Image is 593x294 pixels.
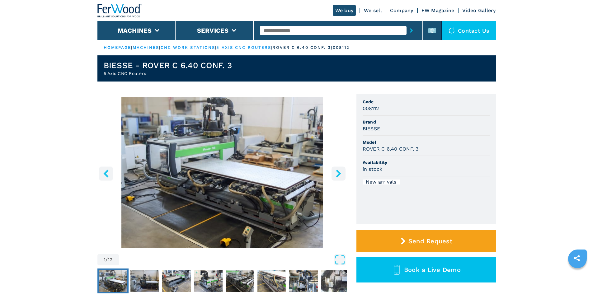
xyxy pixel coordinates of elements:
img: 8690deea664ad94c5e6ea87cc801b5ac [162,270,191,292]
h3: BIESSE [363,125,380,132]
a: sharethis [569,250,585,266]
button: Go to Slide 7 [288,268,319,293]
button: Go to Slide 6 [256,268,287,293]
span: Book a Live Demo [404,266,461,273]
button: Go to Slide 8 [320,268,351,293]
button: Open Fullscreen [120,254,346,265]
iframe: Chat [567,266,588,289]
h1: BIESSE - ROVER C 6.40 CONF. 3 [104,60,232,70]
span: Send Request [408,237,452,245]
span: | [271,45,272,50]
img: 121dab01e94202a00efc5bef5811e025 [130,270,159,292]
span: Code [363,99,490,105]
span: Model [363,139,490,145]
a: HOMEPAGE [104,45,131,50]
p: rover c 6.40 conf. 3 | [272,45,332,50]
button: Send Request [356,230,496,252]
span: 1 [104,257,106,262]
a: We buy [333,5,356,16]
span: | [159,45,160,50]
p: 008112 [333,45,350,50]
img: da0845342193a68bb31cf8ba158b78a8 [226,270,254,292]
h2: 5 Axis CNC Routers [104,70,232,77]
span: | [215,45,216,50]
a: 5 axis cnc routers [216,45,271,50]
button: Go to Slide 4 [193,268,224,293]
img: 38e90ef9c943dbd30fe5f4f6a34cd6fe [321,270,350,292]
h3: 008112 [363,105,379,112]
span: | [131,45,132,50]
a: cnc work stations [161,45,215,50]
button: submit-button [407,23,416,38]
div: Go to Slide 1 [97,97,347,248]
button: Go to Slide 2 [129,268,160,293]
button: Go to Slide 5 [224,268,256,293]
button: left-button [99,166,113,180]
button: Go to Slide 1 [97,268,129,293]
div: Contact us [442,21,496,40]
img: 59301c8a9893ad6b595e76ce157757b2 [194,270,223,292]
div: New arrivals [363,180,400,184]
a: Company [390,7,413,13]
button: right-button [332,166,346,180]
button: Book a Live Demo [356,257,496,282]
img: 3c9073951516532d654371b55c5ff30d [99,270,127,292]
a: Video Gallery [462,7,496,13]
span: Availability [363,159,490,166]
img: Ferwood [97,4,142,17]
button: Machines [118,27,152,34]
span: Brand [363,119,490,125]
h3: ROVER C 6.40 CONF. 3 [363,145,419,152]
h3: in stock [363,166,383,173]
img: 5 Axis CNC Routers BIESSE ROVER C 6.40 CONF. 3 [97,97,347,248]
img: acc9fdce3f97cfac7115ff071b2aabb9 [257,270,286,292]
button: Go to Slide 3 [161,268,192,293]
a: We sell [364,7,382,13]
img: Contact us [449,27,455,34]
img: 04a15ee8541046f8d77afa9778bd4378 [289,270,318,292]
nav: Thumbnail Navigation [97,268,347,293]
a: machines [133,45,159,50]
span: / [106,257,108,262]
a: FW Magazine [421,7,454,13]
span: 12 [108,257,113,262]
button: Services [197,27,229,34]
